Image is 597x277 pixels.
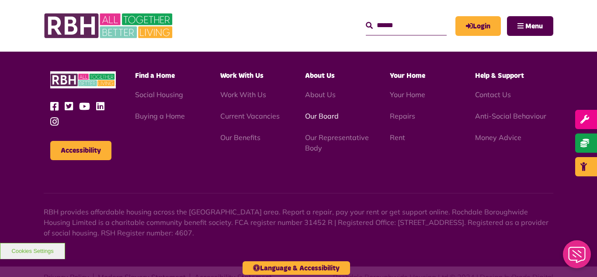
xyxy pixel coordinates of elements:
a: Our Benefits [220,133,260,142]
a: Buying a Home [135,112,185,120]
span: Menu [525,23,543,30]
span: Find a Home [135,72,175,79]
a: Repairs [390,112,415,120]
a: Our Representative Body [305,133,369,152]
span: Help & Support [475,72,524,79]
a: Rent [390,133,405,142]
button: Accessibility [50,141,111,160]
p: RBH provides affordable housing across the [GEOGRAPHIC_DATA] area. Report a repair, pay your rent... [44,207,553,238]
span: Your Home [390,72,425,79]
button: Language & Accessibility [243,261,350,275]
a: Contact Us [475,90,511,99]
iframe: Netcall Web Assistant for live chat [558,238,597,277]
a: Money Advice [475,133,521,142]
a: Our Board [305,112,339,120]
a: Social Housing - open in a new tab [135,90,183,99]
a: MyRBH [455,16,501,36]
a: Anti-Social Behaviour [475,112,546,120]
button: Navigation [507,16,553,36]
span: Work With Us [220,72,264,79]
a: About Us [305,90,336,99]
img: RBH [50,71,116,88]
a: Current Vacancies [220,112,280,120]
a: Work With Us [220,90,266,99]
span: About Us [305,72,335,79]
input: Search [366,16,447,35]
a: Your Home [390,90,425,99]
img: RBH [44,9,175,43]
